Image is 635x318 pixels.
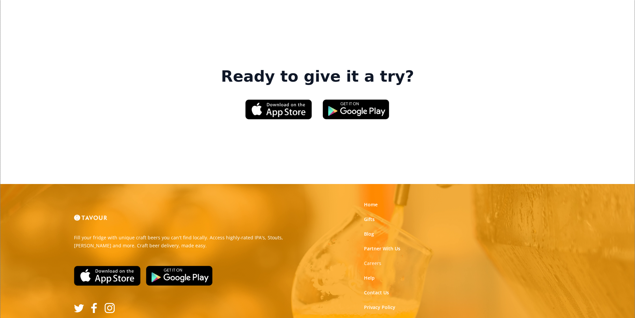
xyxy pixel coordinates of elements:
[221,67,414,86] strong: Ready to give it a try?
[364,260,381,266] strong: Careers
[364,201,378,208] a: Home
[364,275,375,281] a: Help
[364,245,400,252] a: Partner With Us
[364,260,381,267] a: Careers
[364,216,375,223] a: Gifts
[74,234,313,250] p: Fill your fridge with unique craft beers you can't find locally. Access highly-rated IPA's, Stout...
[364,289,389,296] a: Contact Us
[364,231,374,237] a: Blog
[364,304,395,311] a: Privacy Policy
